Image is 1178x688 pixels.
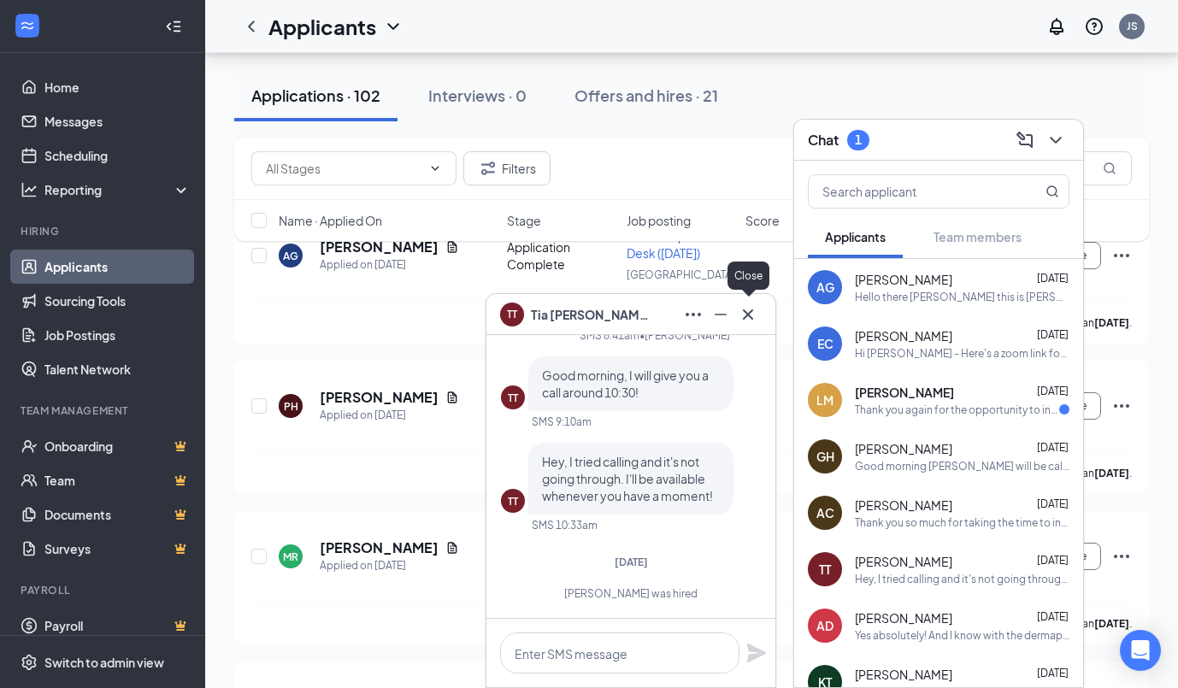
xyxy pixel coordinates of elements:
[574,85,718,106] div: Offers and hires · 21
[320,407,459,424] div: Applied on [DATE]
[531,305,651,324] span: Tia [PERSON_NAME]
[734,301,762,328] button: Cross
[816,391,833,409] div: LM
[745,212,780,229] span: Score
[21,654,38,671] svg: Settings
[710,304,731,325] svg: Minimize
[855,346,1069,361] div: Hi [PERSON_NAME] - Here's a zoom link for a 9am call [DATE]. [URL][DOMAIN_NAME][SECURITY_DATA] Th...
[1046,16,1067,37] svg: Notifications
[738,304,758,325] svg: Cross
[1042,126,1069,154] button: ChevronDown
[44,284,191,318] a: Sourcing Tools
[855,440,952,457] span: [PERSON_NAME]
[855,327,952,344] span: [PERSON_NAME]
[44,318,191,352] a: Job Postings
[428,85,527,106] div: Interviews · 0
[428,162,442,175] svg: ChevronDown
[165,18,182,35] svg: Collapse
[1037,610,1069,623] span: [DATE]
[1045,185,1059,198] svg: MagnifyingGlass
[816,617,833,634] div: AD
[809,175,1011,208] input: Search applicant
[21,181,38,198] svg: Analysis
[1037,272,1069,285] span: [DATE]
[320,538,439,557] h5: [PERSON_NAME]
[279,212,382,229] span: Name · Applied On
[1037,667,1069,679] span: [DATE]
[44,352,191,386] a: Talent Network
[320,557,459,574] div: Applied on [DATE]
[532,415,592,429] div: SMS 9:10am
[501,586,761,601] div: [PERSON_NAME] was hired
[855,609,952,626] span: [PERSON_NAME]
[44,532,191,566] a: SurveysCrown
[241,16,262,37] svg: ChevronLeft
[627,268,735,281] span: [GEOGRAPHIC_DATA]
[1037,497,1069,510] span: [DATE]
[580,328,639,343] div: SMS 8:41am
[1111,396,1132,416] svg: Ellipses
[445,391,459,404] svg: Document
[1037,385,1069,397] span: [DATE]
[1084,16,1104,37] svg: QuestionInfo
[1037,554,1069,567] span: [DATE]
[639,328,730,343] span: • [PERSON_NAME]
[1111,546,1132,567] svg: Ellipses
[1045,130,1066,150] svg: ChevronDown
[1037,328,1069,341] span: [DATE]
[855,497,952,514] span: [PERSON_NAME]
[320,256,459,273] div: Applied on [DATE]
[819,561,831,578] div: TT
[268,12,376,41] h1: Applicants
[816,504,834,521] div: AC
[478,158,498,179] svg: Filter
[383,16,403,37] svg: ChevronDown
[508,391,518,405] div: TT
[855,132,862,147] div: 1
[855,384,954,401] span: [PERSON_NAME]
[855,572,1069,586] div: Hey, I tried calling and it's not going through. I'll be available whenever you have a moment!
[1127,19,1138,33] div: JS
[21,224,187,238] div: Hiring
[1015,130,1035,150] svg: ComposeMessage
[816,279,834,296] div: AG
[283,550,298,564] div: MR
[615,556,648,568] span: [DATE]
[683,304,704,325] svg: Ellipses
[266,159,421,178] input: All Stages
[507,212,541,229] span: Stage
[44,654,164,671] div: Switch to admin view
[463,151,551,185] button: Filter Filters
[1120,630,1161,671] div: Open Intercom Messenger
[855,515,1069,530] div: Thank you so much for taking the time to interview with us at Queen Bee. It was such a pleasure g...
[808,131,839,150] h3: Chat
[320,388,439,407] h5: [PERSON_NAME]
[44,429,191,463] a: OnboardingCrown
[532,518,598,532] div: SMS 10:33am
[727,262,769,290] div: Close
[44,497,191,532] a: DocumentsCrown
[44,250,191,284] a: Applicants
[1094,316,1129,329] b: [DATE]
[855,290,1069,304] div: Hello there [PERSON_NAME] this is [PERSON_NAME] one of the managers at [GEOGRAPHIC_DATA]. Thank y...
[746,643,767,663] svg: Plane
[855,666,952,683] span: [PERSON_NAME]
[855,553,952,570] span: [PERSON_NAME]
[1103,162,1116,175] svg: MagnifyingGlass
[19,17,36,34] svg: WorkstreamLogo
[1037,441,1069,454] span: [DATE]
[44,138,191,173] a: Scheduling
[542,454,713,503] span: Hey, I tried calling and it's not going through. I'll be available whenever you have a moment!
[1094,467,1129,479] b: [DATE]
[855,403,1059,417] div: Thank you again for the opportunity to interview for the position. While I understand you’ve chos...
[825,229,886,244] span: Applicants
[1011,126,1039,154] button: ComposeMessage
[817,335,833,352] div: EC
[707,301,734,328] button: Minimize
[21,583,187,597] div: Payroll
[21,403,187,418] div: Team Management
[542,368,709,400] span: Good morning, I will give you a call around 10:30!
[1094,617,1129,630] b: [DATE]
